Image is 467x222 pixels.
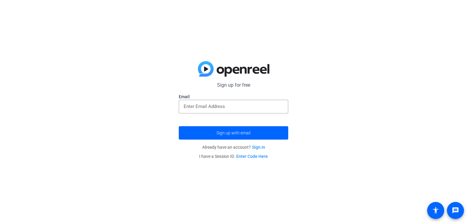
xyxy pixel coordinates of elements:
input: Enter Email Address [184,103,283,110]
a: Enter Code Here [236,154,268,159]
label: Email [179,94,288,100]
p: Sign up for free [179,82,288,89]
button: Sign up with email [179,126,288,140]
a: Sign in [252,145,265,150]
span: Already have an account? [202,145,265,150]
mat-icon: accessibility [432,207,439,214]
img: blue-gradient.svg [198,61,269,77]
mat-icon: message [452,207,459,214]
span: I have a Session ID. [199,154,268,159]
